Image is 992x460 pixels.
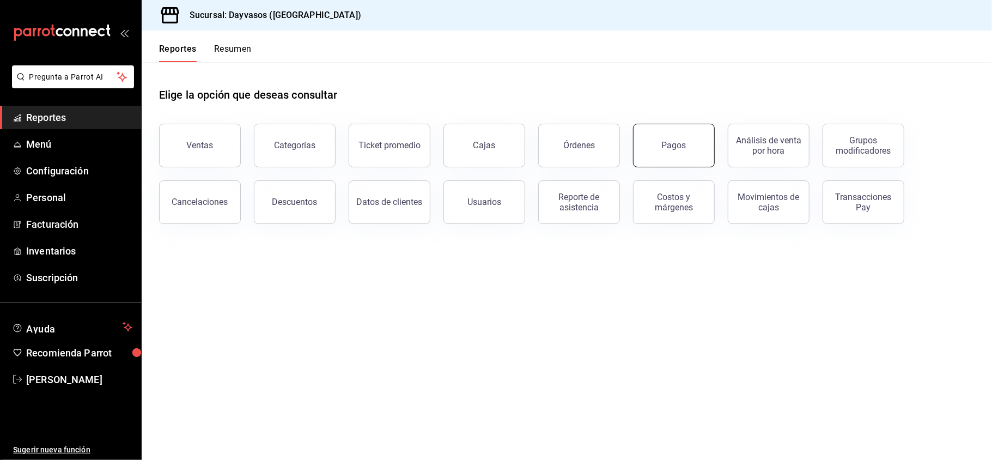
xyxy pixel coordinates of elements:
[563,140,595,150] div: Órdenes
[538,180,620,224] button: Reporte de asistencia
[159,44,252,62] div: navigation tabs
[187,140,214,150] div: Ventas
[467,197,501,207] div: Usuarios
[26,190,132,205] span: Personal
[823,124,904,167] button: Grupos modificadores
[159,180,241,224] button: Cancelaciones
[640,192,708,213] div: Costos y márgenes
[120,28,129,37] button: open_drawer_menu
[26,110,132,125] span: Reportes
[181,9,361,22] h3: Sucursal: Dayvasos ([GEOGRAPHIC_DATA])
[12,65,134,88] button: Pregunta a Parrot AI
[159,87,338,103] h1: Elige la opción que deseas consultar
[349,124,430,167] button: Ticket promedio
[8,79,134,90] a: Pregunta a Parrot AI
[13,444,132,456] span: Sugerir nueva función
[358,140,421,150] div: Ticket promedio
[633,180,715,224] button: Costos y márgenes
[728,124,810,167] button: Análisis de venta por hora
[254,124,336,167] button: Categorías
[823,180,904,224] button: Transacciones Pay
[662,140,686,150] div: Pagos
[26,346,132,360] span: Recomienda Parrot
[538,124,620,167] button: Órdenes
[349,180,430,224] button: Datos de clientes
[272,197,318,207] div: Descuentos
[26,372,132,387] span: [PERSON_NAME]
[159,124,241,167] button: Ventas
[473,139,496,152] div: Cajas
[26,217,132,232] span: Facturación
[26,164,132,178] span: Configuración
[728,180,810,224] button: Movimientos de cajas
[29,71,117,83] span: Pregunta a Parrot AI
[26,270,132,285] span: Suscripción
[274,140,315,150] div: Categorías
[26,320,118,334] span: Ayuda
[545,192,613,213] div: Reporte de asistencia
[443,180,525,224] button: Usuarios
[254,180,336,224] button: Descuentos
[735,135,802,156] div: Análisis de venta por hora
[26,244,132,258] span: Inventarios
[735,192,802,213] div: Movimientos de cajas
[159,44,197,62] button: Reportes
[26,137,132,152] span: Menú
[357,197,423,207] div: Datos de clientes
[214,44,252,62] button: Resumen
[633,124,715,167] button: Pagos
[443,124,525,167] a: Cajas
[830,135,897,156] div: Grupos modificadores
[830,192,897,213] div: Transacciones Pay
[172,197,228,207] div: Cancelaciones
